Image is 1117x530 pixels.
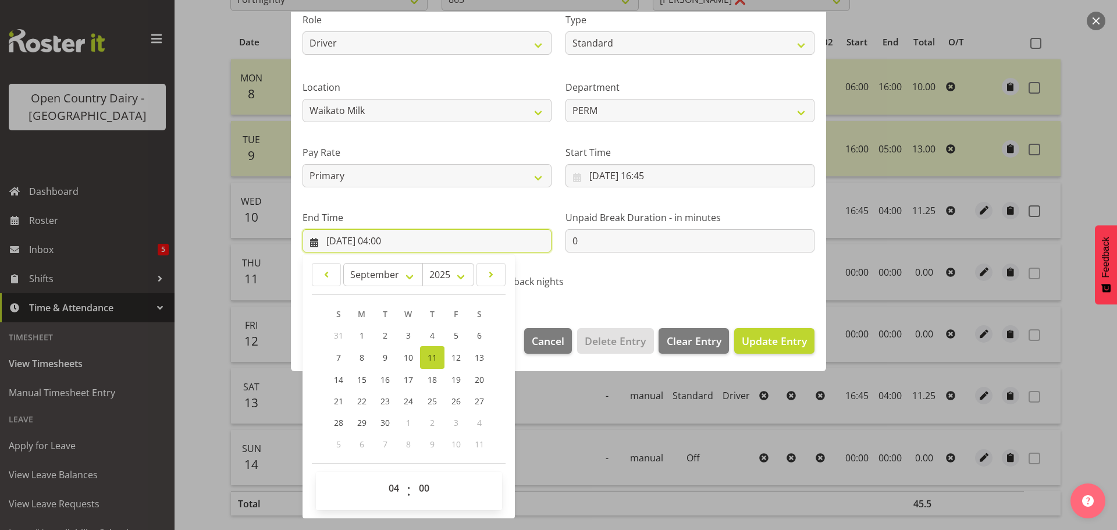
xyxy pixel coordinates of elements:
span: 4 [430,330,435,341]
label: Department [565,80,814,94]
a: 1 [350,325,373,346]
span: 6 [360,439,364,450]
span: 9 [430,439,435,450]
span: 14 [334,374,343,385]
span: 19 [451,374,461,385]
span: M [358,308,365,319]
span: 17 [404,374,413,385]
span: Feedback [1101,237,1111,278]
button: Clear Entry [659,328,728,354]
a: 13 [468,346,491,369]
label: Start Time [565,145,814,159]
span: 1 [360,330,364,341]
a: 9 [373,346,397,369]
input: Click to select... [303,229,552,252]
span: 10 [451,439,461,450]
span: Delete Entry [585,333,646,348]
span: : [407,476,411,506]
span: 29 [357,417,367,428]
a: 3 [397,325,420,346]
span: 15 [357,374,367,385]
a: 4 [420,325,444,346]
span: 20 [475,374,484,385]
a: 20 [468,369,491,390]
a: 8 [350,346,373,369]
span: 22 [357,396,367,407]
a: 19 [444,369,468,390]
a: 5 [444,325,468,346]
a: 29 [350,412,373,433]
a: 10 [397,346,420,369]
a: 2 [373,325,397,346]
a: 15 [350,369,373,390]
span: 5 [454,330,458,341]
span: 6 [477,330,482,341]
span: 9 [383,352,387,363]
span: 11 [475,439,484,450]
a: 16 [373,369,397,390]
button: Feedback - Show survey [1095,225,1117,304]
span: 27 [475,396,484,407]
a: 6 [468,325,491,346]
button: Update Entry [734,328,814,354]
a: 18 [420,369,444,390]
a: 23 [373,390,397,412]
span: 3 [454,417,458,428]
img: help-xxl-2.png [1082,495,1094,507]
a: 12 [444,346,468,369]
button: Delete Entry [577,328,653,354]
a: 26 [444,390,468,412]
span: 12 [451,352,461,363]
label: Role [303,13,552,27]
span: 18 [428,374,437,385]
input: Unpaid Break Duration [565,229,814,252]
a: 14 [327,369,350,390]
span: 21 [334,396,343,407]
span: 28 [334,417,343,428]
a: 24 [397,390,420,412]
span: 13 [475,352,484,363]
label: Unpaid Break Duration - in minutes [565,211,814,225]
span: Clear Entry [667,333,721,348]
span: F [454,308,458,319]
span: 7 [336,352,341,363]
span: 26 [451,396,461,407]
span: Call back nights [489,276,564,287]
input: Click to select... [565,164,814,187]
span: Cancel [532,333,564,348]
span: S [477,308,482,319]
span: T [430,308,435,319]
label: Type [565,13,814,27]
span: 31 [334,330,343,341]
span: 11 [428,352,437,363]
a: 11 [420,346,444,369]
a: 28 [327,412,350,433]
span: S [336,308,341,319]
a: 21 [327,390,350,412]
span: 4 [477,417,482,428]
a: 30 [373,412,397,433]
span: 5 [336,439,341,450]
span: 1 [406,417,411,428]
span: 24 [404,396,413,407]
span: 16 [380,374,390,385]
span: 2 [383,330,387,341]
a: 22 [350,390,373,412]
a: 25 [420,390,444,412]
label: Pay Rate [303,145,552,159]
a: 17 [397,369,420,390]
span: 7 [383,439,387,450]
span: 8 [406,439,411,450]
a: 27 [468,390,491,412]
span: 3 [406,330,411,341]
span: 10 [404,352,413,363]
a: 7 [327,346,350,369]
button: Cancel [524,328,572,354]
span: 25 [428,396,437,407]
span: 2 [430,417,435,428]
label: End Time [303,211,552,225]
span: Update Entry [742,334,807,348]
span: W [404,308,412,319]
span: 30 [380,417,390,428]
label: Location [303,80,552,94]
